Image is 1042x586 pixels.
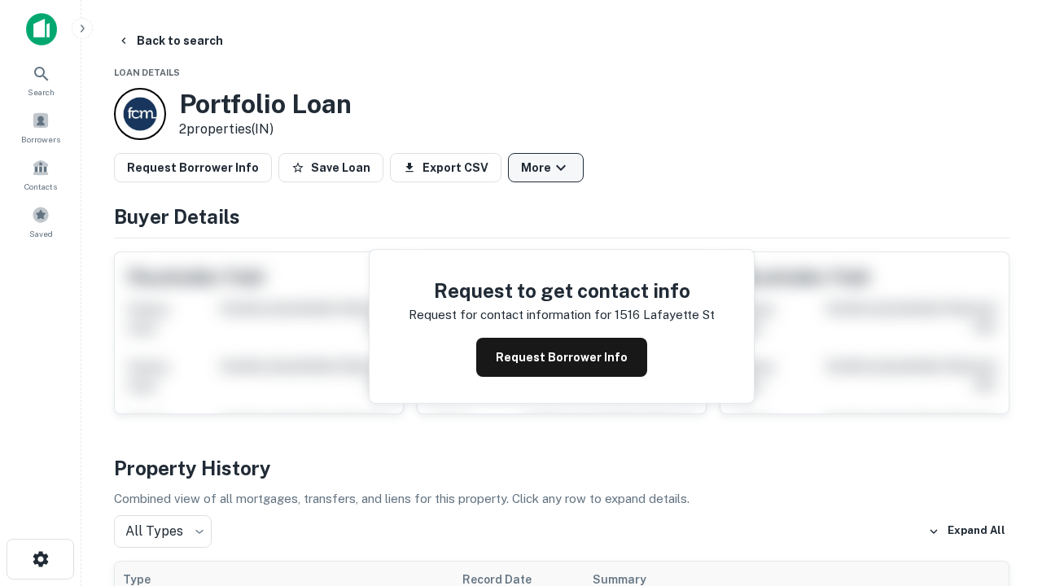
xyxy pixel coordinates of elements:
p: 1516 lafayette st [615,305,715,325]
a: Saved [5,199,77,243]
span: Saved [29,227,53,240]
img: capitalize-icon.png [26,13,57,46]
p: 2 properties (IN) [179,120,352,139]
p: Combined view of all mortgages, transfers, and liens for this property. Click any row to expand d... [114,489,1009,509]
button: More [508,153,584,182]
iframe: Chat Widget [961,404,1042,482]
span: Contacts [24,180,57,193]
a: Borrowers [5,105,77,149]
span: Loan Details [114,68,180,77]
h4: Buyer Details [114,202,1009,231]
button: Back to search [111,26,230,55]
button: Export CSV [390,153,501,182]
button: Request Borrower Info [114,153,272,182]
button: Save Loan [278,153,383,182]
span: Borrowers [21,133,60,146]
button: Request Borrower Info [476,338,647,377]
p: Request for contact information for [409,305,611,325]
h4: Property History [114,453,1009,483]
button: Expand All [924,519,1009,544]
a: Contacts [5,152,77,196]
a: Search [5,58,77,102]
h3: Portfolio Loan [179,89,352,120]
span: Search [28,85,55,98]
div: All Types [114,515,212,548]
h4: Request to get contact info [409,276,715,305]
